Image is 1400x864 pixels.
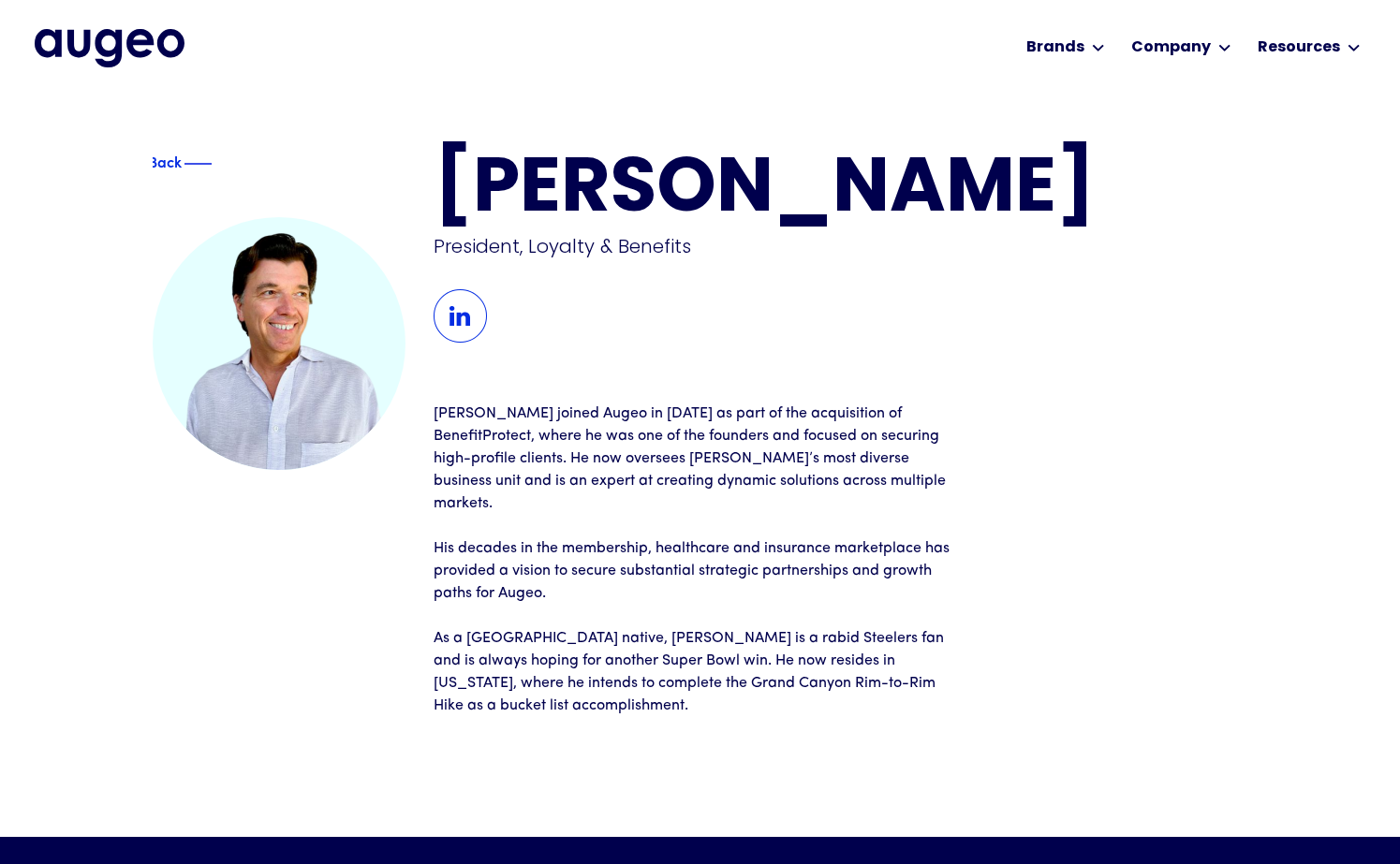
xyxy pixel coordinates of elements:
div: President, Loyalty & Benefits [434,233,973,259]
img: Blue decorative line [184,153,212,175]
p: ‍ [434,515,967,537]
div: Company [1131,37,1211,59]
p: ‍ [434,605,967,627]
img: LinkedIn Icon [434,289,487,343]
p: [PERSON_NAME] joined Augeo in [DATE] as part of the acquisition of BenefitProtect, where he was o... [434,403,967,515]
div: Resources [1258,37,1340,59]
a: Blue text arrowBackBlue decorative line [153,154,232,173]
p: His decades in the membership, healthcare and insurance marketplace has provided a vision to secu... [434,537,967,605]
div: Brands [1026,37,1084,59]
p: As a [GEOGRAPHIC_DATA] native, [PERSON_NAME] is a rabid Steelers fan and is always hoping for ano... [434,627,967,717]
a: home [35,29,184,66]
img: Augeo's full logo in midnight blue. [35,29,184,66]
h1: [PERSON_NAME] [434,154,1248,229]
div: Back [148,150,182,172]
